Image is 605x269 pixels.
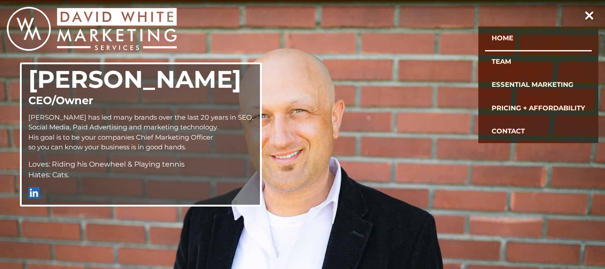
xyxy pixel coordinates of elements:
a: Contact [485,120,592,143]
span: Loves: Riding his Onewheel & Playing tennis [28,160,185,168]
a: Home [485,27,592,50]
span: Hates: Cats. [28,171,69,179]
button: toggle navigation [581,7,599,25]
a: Team [485,50,592,74]
a: White Marketing home link [7,7,177,54]
img: White Marketing - get found, lead digital [7,7,177,51]
h3: CEO/Owner [28,95,253,106]
h2: [PERSON_NAME] [28,68,253,91]
a: Pricing + Affordability [485,97,592,120]
img: linkedin.png [28,187,42,199]
a: Essential Marketing [485,73,592,97]
p: [PERSON_NAME] has led many brands over the last 20 years in SEO, Social Media, Paid Advertising a... [28,113,253,152]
